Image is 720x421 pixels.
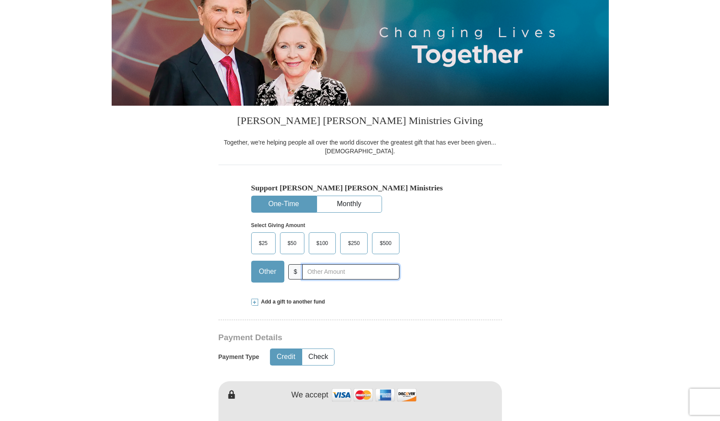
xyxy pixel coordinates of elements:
[218,138,502,155] div: Together, we're helping people all over the world discover the greatest gift that has ever been g...
[331,386,418,404] img: credit cards accepted
[344,237,364,250] span: $250
[270,349,301,365] button: Credit
[255,237,272,250] span: $25
[283,237,301,250] span: $50
[251,222,305,228] strong: Select Giving Amount
[218,333,441,343] h3: Payment Details
[218,106,502,138] h3: [PERSON_NAME] [PERSON_NAME] Ministries Giving
[251,183,469,193] h5: Support [PERSON_NAME] [PERSON_NAME] Ministries
[218,353,259,361] h5: Payment Type
[302,264,399,280] input: Other Amount
[252,196,316,212] button: One-Time
[302,349,334,365] button: Check
[255,265,281,278] span: Other
[375,237,396,250] span: $500
[258,298,325,306] span: Add a gift to another fund
[317,196,382,212] button: Monthly
[291,390,328,400] h4: We accept
[312,237,333,250] span: $100
[288,264,303,280] span: $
